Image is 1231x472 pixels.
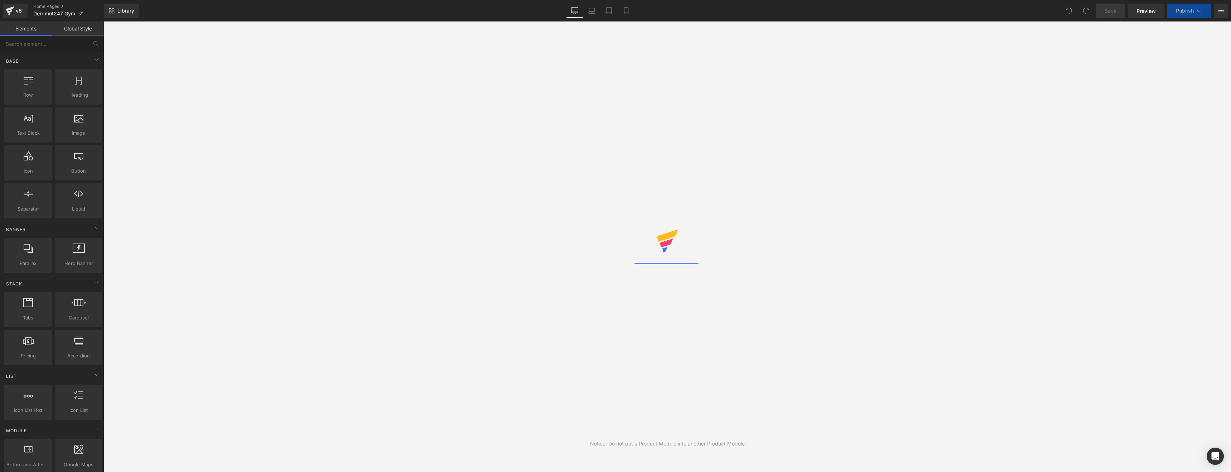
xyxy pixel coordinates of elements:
[1214,4,1228,18] button: More
[104,4,139,18] a: New Library
[5,226,26,233] span: Banner
[5,280,23,287] span: Stack
[1079,4,1093,18] button: Redo
[566,4,583,18] a: Desktop
[618,4,635,18] a: Mobile
[6,352,50,360] span: Pricing
[3,4,28,18] a: v6
[52,21,104,36] a: Global Style
[1137,7,1156,15] span: Preview
[6,406,50,414] span: Icon List Hoz
[57,314,100,322] span: Carousel
[1167,4,1211,18] button: Publish
[1062,4,1076,18] button: Undo
[57,461,100,468] span: Google Maps
[57,205,100,213] span: Liquid
[583,4,600,18] a: Laptop
[57,260,100,267] span: Hero Banner
[57,129,100,137] span: Image
[5,373,18,380] span: List
[6,205,50,213] span: Separator
[6,314,50,322] span: Tabs
[1176,8,1194,14] span: Publish
[14,6,23,15] div: v6
[33,4,104,9] a: Home Pages
[1128,4,1164,18] a: Preview
[33,11,75,16] span: Derrimut247 Gym
[600,4,618,18] a: Tablet
[6,167,50,175] span: Icon
[1105,7,1116,15] span: Save
[5,427,28,434] span: Module
[5,58,19,64] span: Base
[57,352,100,360] span: Accordion
[590,440,745,448] div: Notice: Do not put a Product Module into another Product Module
[6,260,50,267] span: Parallax
[6,129,50,137] span: Text Block
[6,91,50,99] span: Row
[57,406,100,414] span: Icon List
[57,91,100,99] span: Heading
[117,8,134,14] span: Library
[57,167,100,175] span: Button
[1207,448,1224,465] div: Open Intercom Messenger
[6,461,50,468] span: Before and After Images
